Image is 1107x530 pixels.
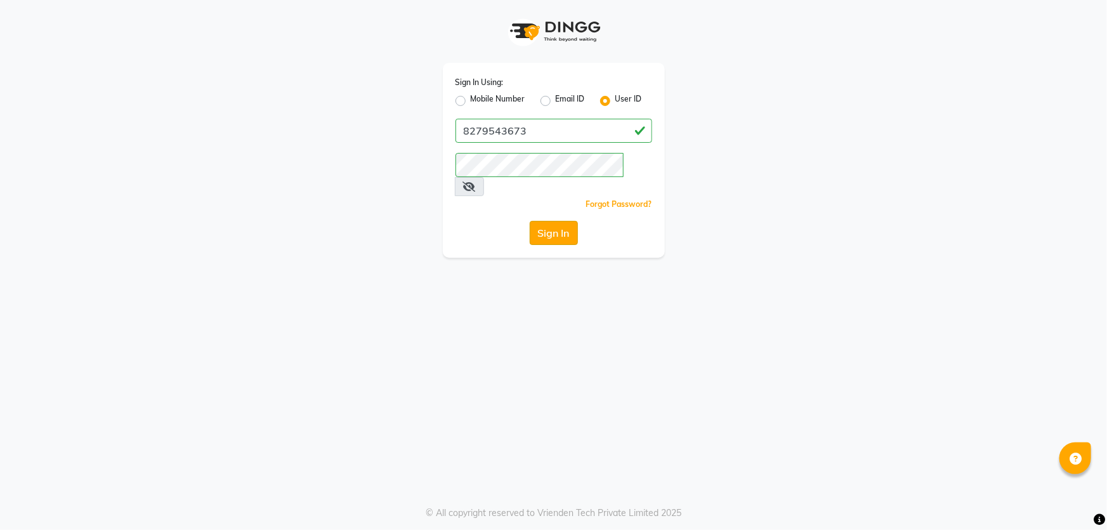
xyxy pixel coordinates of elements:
[556,93,585,109] label: Email ID
[530,221,578,245] button: Sign In
[455,77,504,88] label: Sign In Using:
[455,119,652,143] input: Username
[455,153,624,177] input: Username
[503,13,605,50] img: logo1.svg
[615,93,642,109] label: User ID
[471,93,525,109] label: Mobile Number
[586,199,652,209] a: Forgot Password?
